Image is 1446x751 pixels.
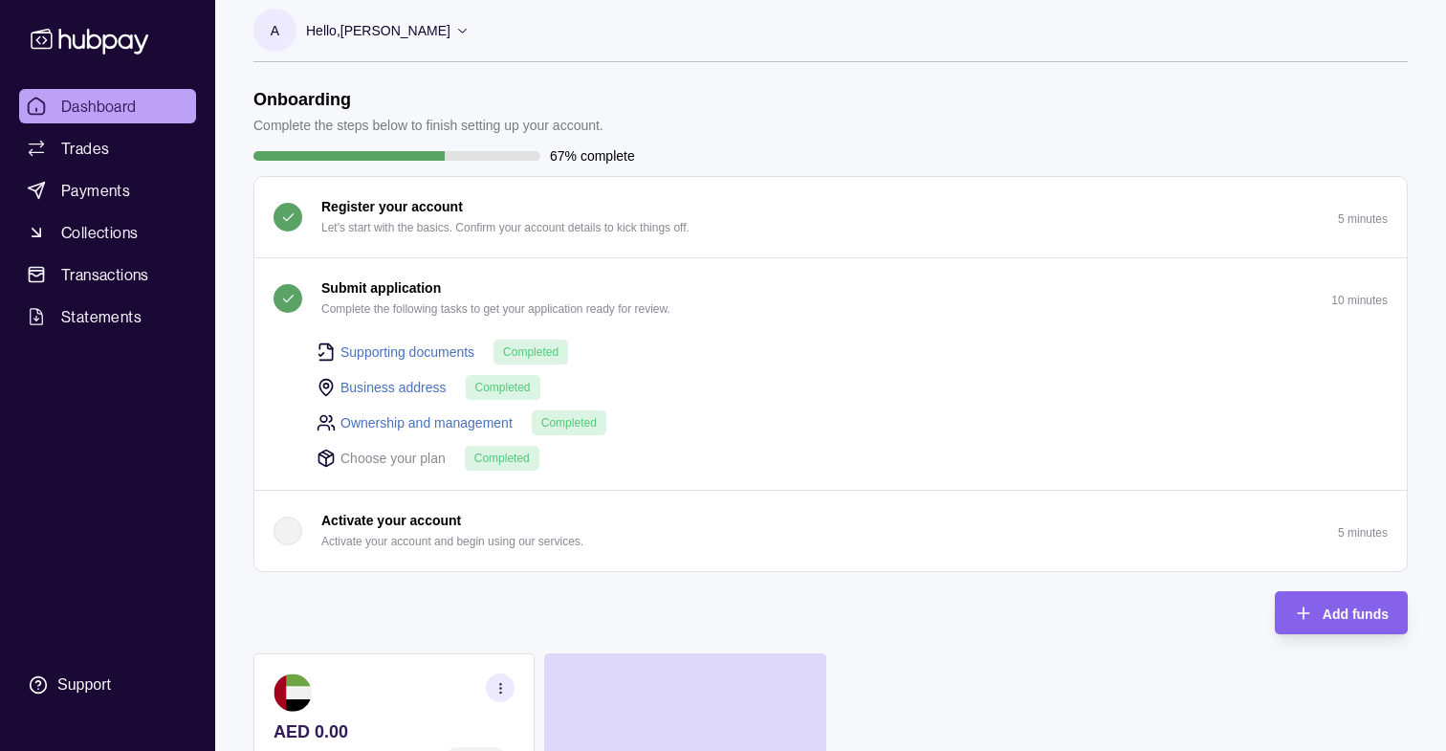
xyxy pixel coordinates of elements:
a: Dashboard [19,89,196,123]
span: Transactions [61,263,149,286]
img: ae [274,674,312,712]
a: Support [19,665,196,705]
span: Completed [503,345,559,359]
img: tab_keywords_by_traffic_grey.svg [192,111,208,126]
p: 5 minutes [1338,526,1388,540]
div: Support [57,674,111,696]
a: Trades [19,131,196,166]
div: Submit application Complete the following tasks to get your application ready for review.10 minutes [254,339,1407,490]
span: Completed [475,381,531,394]
p: Let's start with the basics. Confirm your account details to kick things off. [321,217,690,238]
p: Complete the steps below to finish setting up your account. [253,115,603,136]
p: Submit application [321,277,441,298]
span: Completed [541,416,597,430]
span: Add funds [1323,607,1389,622]
span: Trades [61,137,109,160]
p: Register your account [321,196,463,217]
button: Activate your account Activate your account and begin using our services.5 minutes [254,491,1407,571]
p: 10 minutes [1331,294,1388,307]
a: Collections [19,215,196,250]
img: logo_orange.svg [31,31,46,46]
span: Dashboard [61,95,137,118]
button: Add funds [1275,591,1408,634]
span: Statements [61,305,142,328]
span: Completed [474,452,530,465]
p: Hello, [PERSON_NAME] [306,20,450,41]
a: Business address [340,377,447,398]
p: Activate your account [321,510,461,531]
a: Transactions [19,257,196,292]
p: Choose your plan [340,448,446,469]
p: AED 0.00 [274,721,515,742]
p: 67% complete [550,145,635,166]
p: 5 minutes [1338,212,1388,226]
button: Submit application Complete the following tasks to get your application ready for review.10 minutes [254,258,1407,339]
div: Keyword (traffico) [213,113,318,125]
button: Register your account Let's start with the basics. Confirm your account details to kick things of... [254,177,1407,257]
div: Dominio [100,113,146,125]
a: Statements [19,299,196,334]
img: website_grey.svg [31,50,46,65]
p: Activate your account and begin using our services. [321,531,583,552]
span: Payments [61,179,130,202]
a: Ownership and management [340,412,513,433]
div: Dominio: [DOMAIN_NAME] [50,50,214,65]
h1: Onboarding [253,89,603,110]
a: Payments [19,173,196,208]
p: A [271,20,279,41]
span: Collections [61,221,138,244]
img: tab_domain_overview_orange.svg [79,111,95,126]
div: v 4.0.25 [54,31,94,46]
a: Supporting documents [340,342,474,363]
p: Complete the following tasks to get your application ready for review. [321,298,670,320]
